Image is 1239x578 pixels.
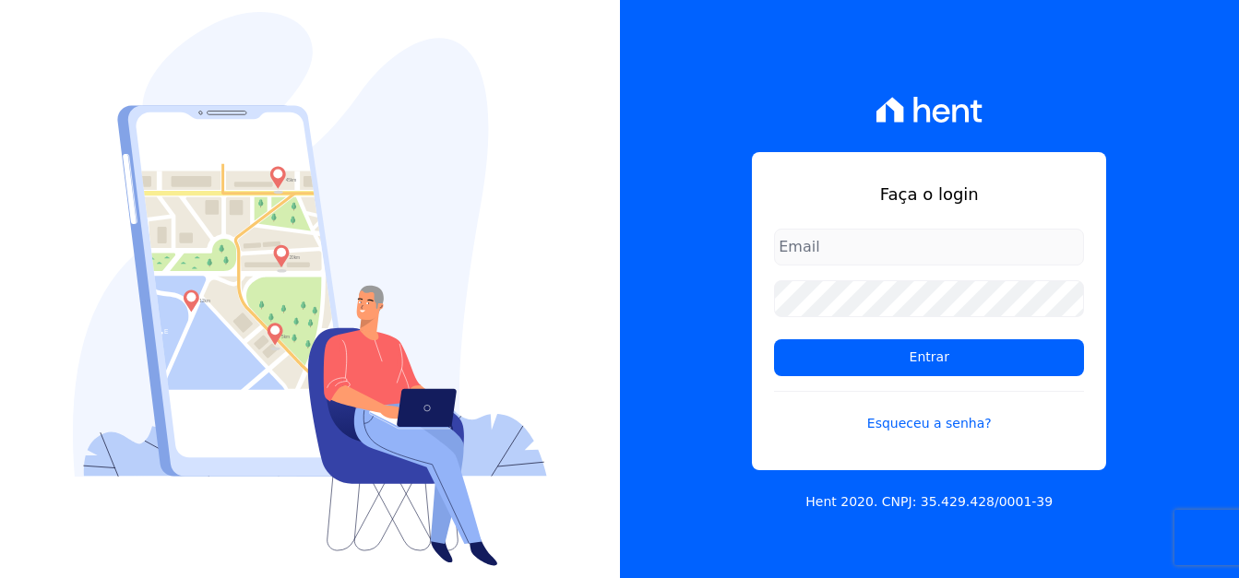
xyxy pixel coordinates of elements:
a: Esqueceu a senha? [774,391,1084,433]
img: Login [73,12,547,566]
input: Entrar [774,339,1084,376]
input: Email [774,229,1084,265]
h1: Faça o login [774,182,1084,206]
p: Hent 2020. CNPJ: 35.429.428/0001-39 [805,492,1053,512]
